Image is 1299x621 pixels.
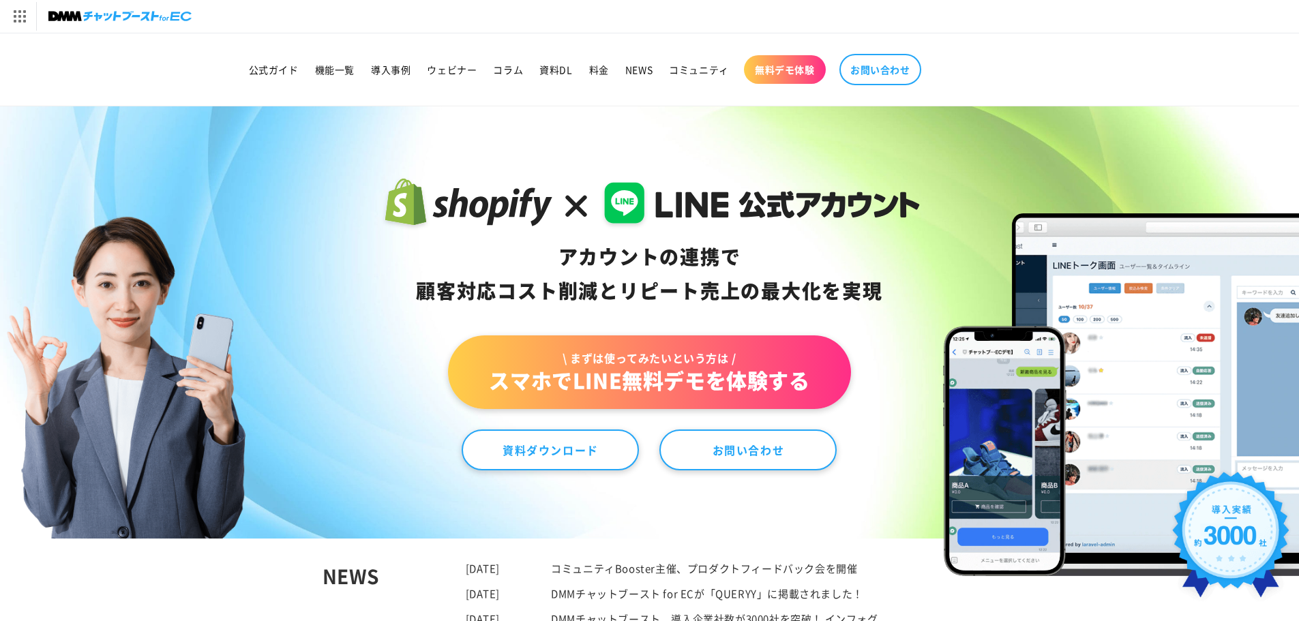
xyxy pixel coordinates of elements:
[48,7,192,26] img: チャットブーストforEC
[551,561,857,575] a: コミュニティBooster主催、プロダクトフィードバック会を開催
[539,63,572,76] span: 資料DL
[659,429,837,470] a: お問い合わせ
[462,429,639,470] a: 資料ダウンロード
[589,63,609,76] span: 料金
[315,63,355,76] span: 機能一覧
[661,55,737,84] a: コミュニティ
[531,55,580,84] a: 資料DL
[485,55,531,84] a: コラム
[427,63,477,76] span: ウェビナー
[669,63,729,76] span: コミュニティ
[581,55,617,84] a: 料金
[371,63,410,76] span: 導入事例
[744,55,826,84] a: 無料デモ体験
[363,55,419,84] a: 導入事例
[419,55,485,84] a: ウェビナー
[249,63,299,76] span: 公式ガイド
[1166,466,1296,614] img: 導入実績約3000社
[466,561,501,575] time: [DATE]
[617,55,661,84] a: NEWS
[839,54,921,85] a: お問い合わせ
[625,63,653,76] span: NEWS
[2,2,36,31] img: サービス
[755,63,815,76] span: 無料デモ体験
[307,55,363,84] a: 機能一覧
[489,350,809,365] span: \ まずは使ってみたいという方は /
[551,586,863,601] a: DMMチャットブースト for ECが「QUERYY」に掲載されました！
[379,240,920,308] div: アカウントの連携で 顧客対応コスト削減と リピート売上の 最大化を実現
[850,63,910,76] span: お問い合わせ
[493,63,523,76] span: コラム
[448,335,850,409] a: \ まずは使ってみたいという方は /スマホでLINE無料デモを体験する
[466,586,501,601] time: [DATE]
[241,55,307,84] a: 公式ガイド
